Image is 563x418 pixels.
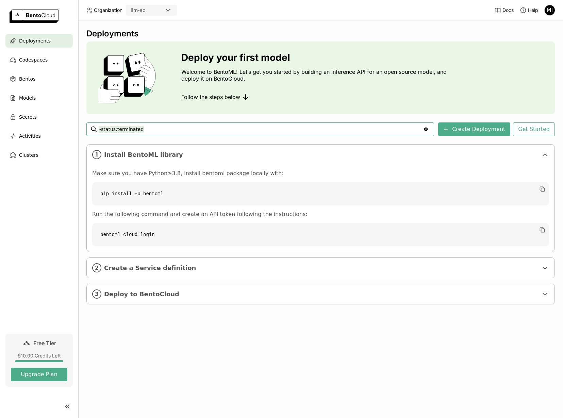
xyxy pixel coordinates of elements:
[5,34,73,48] a: Deployments
[528,7,538,13] span: Help
[87,258,554,278] div: 2Create a Service definition
[5,334,73,387] a: Free Tier$10.00 Credits LeftUpgrade Plan
[5,53,73,67] a: Codespaces
[104,264,538,272] span: Create a Service definition
[104,290,538,298] span: Deploy to BentoCloud
[19,75,35,83] span: Bentos
[92,182,549,205] code: pip install -U bentoml
[92,52,165,103] img: cover onboarding
[19,56,48,64] span: Codespaces
[87,145,554,165] div: 1Install BentoML library
[10,10,59,23] img: logo
[5,72,73,86] a: Bentos
[181,52,450,63] h3: Deploy your first model
[181,68,450,82] p: Welcome to BentoML! Let’s get you started by building an Inference API for an open source model, ...
[146,7,147,14] input: Selected llm-ac.
[92,223,549,246] code: bentoml cloud login
[92,170,549,177] p: Make sure you have Python≥3.8, install bentoml package locally with:
[92,150,101,159] i: 1
[494,7,514,14] a: Docs
[5,148,73,162] a: Clusters
[92,289,101,299] i: 3
[87,284,554,304] div: 3Deploy to BentoCloud
[19,94,36,102] span: Models
[94,7,122,13] span: Organization
[19,113,37,121] span: Secrets
[520,7,538,14] div: Help
[19,37,51,45] span: Deployments
[19,132,41,140] span: Activities
[438,122,510,136] button: Create Deployment
[11,368,67,381] button: Upgrade Plan
[181,94,240,100] span: Follow the steps below
[5,129,73,143] a: Activities
[502,7,514,13] span: Docs
[5,110,73,124] a: Secrets
[131,7,145,14] div: llm-ac
[92,211,549,218] p: Run the following command and create an API token following the instructions:
[92,263,101,272] i: 2
[423,127,429,132] svg: Clear value
[5,91,73,105] a: Models
[104,151,538,158] span: Install BentoML library
[545,5,555,15] div: MI
[11,353,67,359] div: $10.00 Credits Left
[99,124,423,135] input: Search
[86,29,555,39] div: Deployments
[19,151,38,159] span: Clusters
[33,340,56,347] span: Free Tier
[513,122,555,136] button: Get Started
[544,5,555,16] div: Mohsin Iqbal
